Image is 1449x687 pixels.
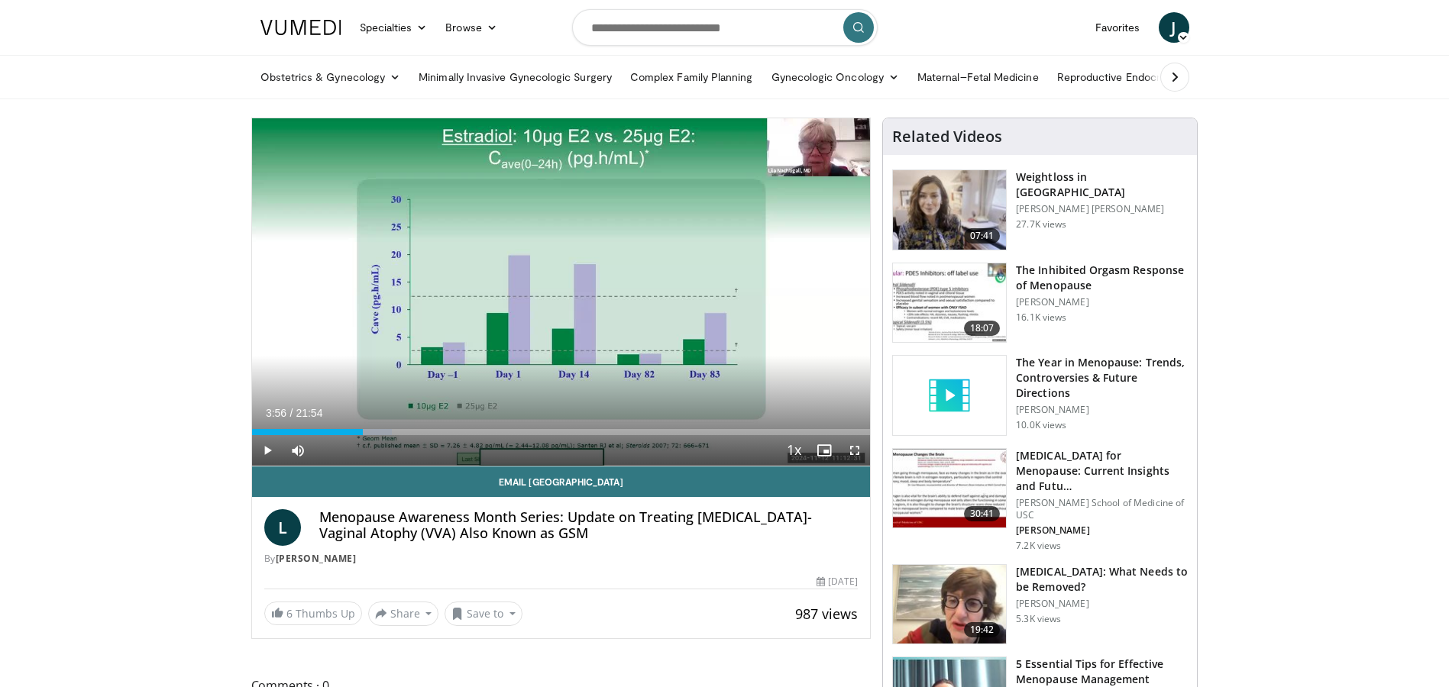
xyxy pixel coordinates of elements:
p: [PERSON_NAME] School of Medicine of USC [1016,497,1188,521]
a: 6 Thumbs Up [264,602,362,625]
span: 07:41 [964,228,1001,244]
a: Complex Family Planning [621,62,762,92]
span: 19:42 [964,622,1001,637]
button: Save to [445,602,522,626]
a: 07:41 Weightloss in [GEOGRAPHIC_DATA] [PERSON_NAME] [PERSON_NAME] 27.7K views [892,169,1188,250]
a: Gynecologic Oncology [762,62,908,92]
button: Fullscreen [839,435,870,466]
div: [DATE] [817,575,858,589]
p: [PERSON_NAME] [PERSON_NAME] [1016,203,1188,215]
a: Maternal–Fetal Medicine [908,62,1048,92]
a: Specialties [351,12,437,43]
a: L [264,509,301,546]
a: Browse [436,12,506,43]
a: [PERSON_NAME] [276,552,357,565]
video-js: Video Player [252,118,871,466]
h3: 5 Essential Tips for Effective Menopause Management [1016,656,1188,687]
input: Search topics, interventions [572,9,878,46]
span: 6 [286,606,293,621]
span: 3:56 [266,407,286,419]
p: 7.2K views [1016,540,1061,552]
div: By [264,552,859,566]
a: 18:07 The Inhibited Orgasm Response of Menopause [PERSON_NAME] 16.1K views [892,263,1188,343]
span: 30:41 [964,506,1001,521]
span: 18:07 [964,321,1001,336]
a: Reproductive Endocrinology & [MEDICAL_DATA] [1048,62,1304,92]
p: 16.1K views [1016,311,1066,324]
a: 30:41 [MEDICAL_DATA] for Menopause: Current Insights and Futu… [PERSON_NAME] School of Medicine o... [892,448,1188,552]
span: / [290,407,293,419]
h3: Weightloss in [GEOGRAPHIC_DATA] [1016,169,1188,200]
div: Progress Bar [252,429,871,435]
button: Mute [283,435,313,466]
span: 987 views [795,605,858,623]
a: Obstetrics & Gynecology [251,62,410,92]
h3: [MEDICAL_DATA] for Menopause: Current Insights and Futu… [1016,448,1188,494]
h3: The Inhibited Orgasm Response of Menopause [1016,263,1188,293]
img: 9983fed1-7565-45be-8934-aef1103ce6e2.150x105_q85_crop-smart_upscale.jpg [893,170,1006,250]
a: 19:42 [MEDICAL_DATA]: What Needs to be Removed? [PERSON_NAME] 5.3K views [892,564,1188,645]
button: Share [368,602,439,626]
a: Email [GEOGRAPHIC_DATA] [252,466,871,497]
p: 27.7K views [1016,218,1066,231]
p: 10.0K views [1016,419,1066,431]
h3: [MEDICAL_DATA]: What Needs to be Removed? [1016,564,1188,595]
button: Enable picture-in-picture mode [809,435,839,466]
p: [PERSON_NAME] [1016,404,1188,416]
span: 21:54 [296,407,322,419]
p: 5.3K views [1016,613,1061,625]
h3: The Year in Menopause: Trends, Controversies & Future Directions [1016,355,1188,401]
h4: Related Videos [892,127,1002,146]
a: Favorites [1086,12,1150,43]
p: [PERSON_NAME] [1016,524,1188,537]
a: J [1159,12,1189,43]
p: [PERSON_NAME] [1016,296,1188,308]
img: 4d0a4bbe-a17a-46ab-a4ad-f5554927e0d3.150x105_q85_crop-smart_upscale.jpg [893,565,1006,644]
img: 283c0f17-5e2d-42ba-a87c-168d447cdba4.150x105_q85_crop-smart_upscale.jpg [893,263,1006,343]
p: [PERSON_NAME] [1016,598,1188,610]
h4: Menopause Awareness Month Series: Update on Treating [MEDICAL_DATA]-Vaginal Atophy (VVA) Also Kno... [319,509,859,542]
a: The Year in Menopause: Trends, Controversies & Future Directions [PERSON_NAME] 10.0K views [892,355,1188,436]
a: Minimally Invasive Gynecologic Surgery [409,62,621,92]
button: Playback Rate [778,435,809,466]
img: 47271b8a-94f4-49c8-b914-2a3d3af03a9e.150x105_q85_crop-smart_upscale.jpg [893,449,1006,528]
img: VuMedi Logo [260,20,341,35]
button: Play [252,435,283,466]
img: video_placeholder_short.svg [893,356,1006,435]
